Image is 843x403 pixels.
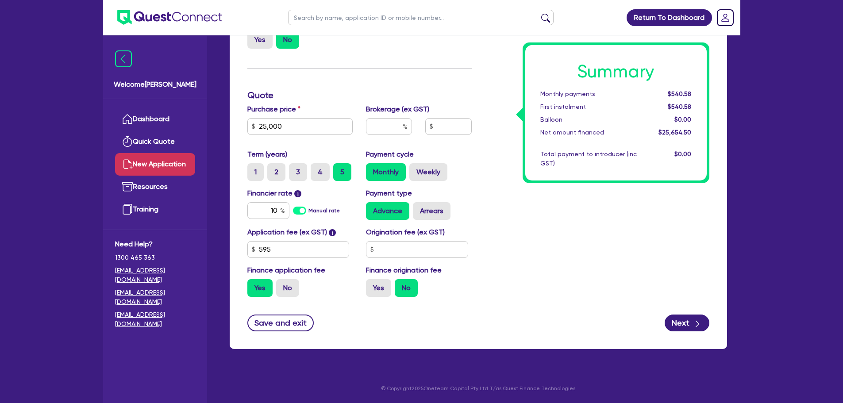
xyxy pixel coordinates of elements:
[288,10,554,25] input: Search by name, application ID or mobile number...
[534,150,643,168] div: Total payment to introducer (inc GST)
[714,6,737,29] a: Dropdown toggle
[247,227,327,238] label: Application fee (ex GST)
[117,10,222,25] img: quest-connect-logo-blue
[247,188,302,199] label: Financier rate
[247,163,264,181] label: 1
[674,150,691,157] span: $0.00
[366,149,414,160] label: Payment cycle
[366,279,391,297] label: Yes
[122,204,133,215] img: training
[115,176,195,198] a: Resources
[247,104,300,115] label: Purchase price
[366,265,442,276] label: Finance origination fee
[366,163,406,181] label: Monthly
[627,9,712,26] a: Return To Dashboard
[115,153,195,176] a: New Application
[366,202,409,220] label: Advance
[276,279,299,297] label: No
[115,50,132,67] img: icon-menu-close
[247,31,273,49] label: Yes
[674,116,691,123] span: $0.00
[366,188,412,199] label: Payment type
[409,163,447,181] label: Weekly
[115,253,195,262] span: 1300 465 363
[247,265,325,276] label: Finance application fee
[658,129,691,136] span: $25,654.50
[115,108,195,130] a: Dashboard
[115,239,195,249] span: Need Help?
[223,384,733,392] p: © Copyright 2025 Oneteam Capital Pty Ltd T/as Quest Finance Technologies
[668,103,691,110] span: $540.58
[366,227,445,238] label: Origination fee (ex GST)
[115,288,195,307] a: [EMAIL_ADDRESS][DOMAIN_NAME]
[115,266,195,284] a: [EMAIL_ADDRESS][DOMAIN_NAME]
[115,130,195,153] a: Quick Quote
[540,61,692,82] h1: Summary
[289,163,307,181] label: 3
[311,163,330,181] label: 4
[333,163,351,181] label: 5
[534,102,643,111] div: First instalment
[329,229,336,236] span: i
[413,202,450,220] label: Arrears
[276,31,299,49] label: No
[534,115,643,124] div: Balloon
[115,198,195,221] a: Training
[267,163,285,181] label: 2
[122,136,133,147] img: quick-quote
[247,315,314,331] button: Save and exit
[308,207,340,215] label: Manual rate
[114,79,196,90] span: Welcome [PERSON_NAME]
[247,149,287,160] label: Term (years)
[247,90,472,100] h3: Quote
[122,181,133,192] img: resources
[294,190,301,197] span: i
[395,279,418,297] label: No
[534,128,643,137] div: Net amount financed
[366,104,429,115] label: Brokerage (ex GST)
[668,90,691,97] span: $540.58
[534,89,643,99] div: Monthly payments
[665,315,709,331] button: Next
[247,279,273,297] label: Yes
[115,310,195,329] a: [EMAIL_ADDRESS][DOMAIN_NAME]
[122,159,133,169] img: new-application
